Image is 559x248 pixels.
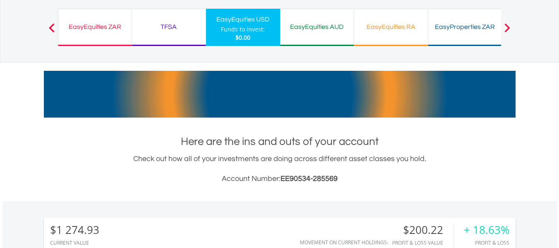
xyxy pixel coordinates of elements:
h3: Account Number: [44,173,516,185]
div: EasyEquities RA [359,21,423,33]
div: Profit & Loss Value [392,240,453,246]
span: EE90534-285569 [281,175,338,183]
img: EasyMortage Promotion Banner [44,71,516,118]
div: + 18.63% [464,224,509,236]
button: Next [499,27,516,36]
span: $0.00 [235,34,250,41]
div: Movement on Current Holdings: [300,240,388,245]
div: $200.22 [392,224,453,236]
div: TFSA [137,21,201,33]
div: EasyEquities AUD [285,21,349,33]
button: Previous [43,27,60,36]
div: EasyEquities USD [211,14,275,25]
h1: Here are the ins and outs of your account [44,134,516,149]
div: Profit & Loss [464,240,509,246]
div: CURRENT VALUE [50,240,99,246]
div: Funds to invest: [221,25,265,34]
div: Check out how all of your investments are doing across different asset classes you hold. [44,153,516,185]
div: $1 274.93 [50,224,99,236]
div: EasyEquities ZAR [63,21,127,33]
div: EasyProperties ZAR [433,21,497,33]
